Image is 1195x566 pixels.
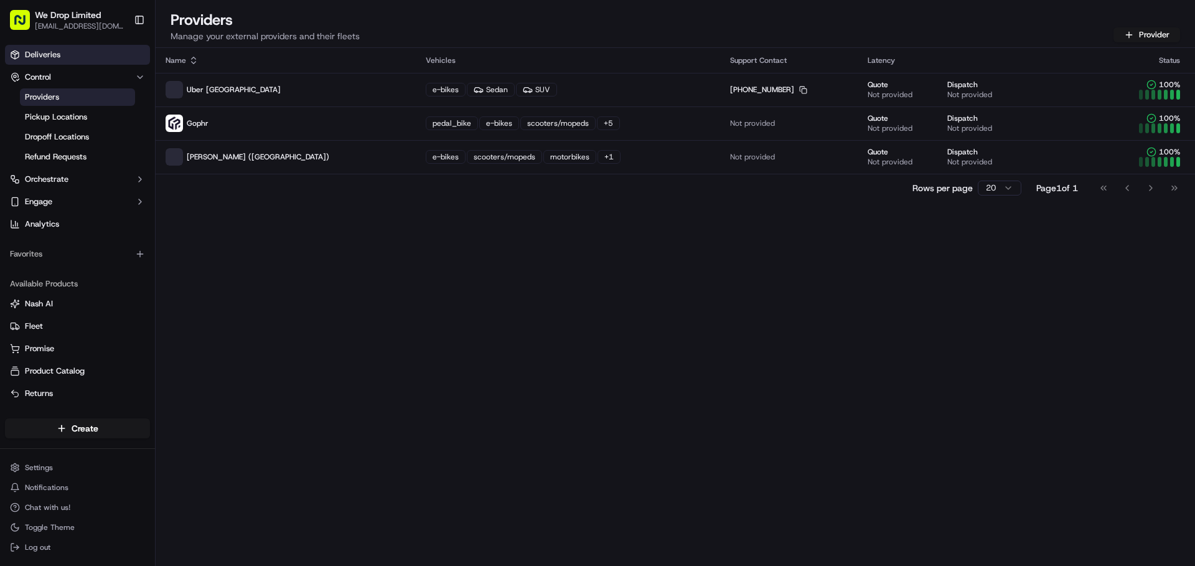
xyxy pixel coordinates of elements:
[5,361,150,381] button: Product Catalog
[730,55,848,65] div: Support Contact
[25,483,68,493] span: Notifications
[868,157,912,167] span: Not provided
[1113,27,1180,42] button: Provider
[426,116,478,130] div: pedal_bike
[5,479,150,496] button: Notifications
[5,214,150,234] a: Analytics
[5,418,150,438] button: Create
[5,169,150,189] button: Orchestrate
[912,182,973,194] p: Rows per page
[947,80,978,90] span: Dispatch
[35,9,101,21] button: We Drop Limited
[5,459,150,476] button: Settings
[5,316,150,336] button: Fleet
[426,83,466,97] div: e-bikes
[166,55,406,65] div: Name
[20,108,135,126] a: Pickup Locations
[5,5,129,35] button: We Drop Limited[EMAIL_ADDRESS][DOMAIN_NAME]
[25,522,75,532] span: Toggle Theme
[25,219,59,230] span: Analytics
[5,244,150,264] div: Favorites
[25,49,60,60] span: Deliveries
[5,384,150,403] button: Returns
[171,10,360,30] h1: Providers
[5,519,150,536] button: Toggle Theme
[868,113,888,123] span: Quote
[25,321,43,332] span: Fleet
[947,147,978,157] span: Dispatch
[25,388,53,399] span: Returns
[171,30,360,42] p: Manage your external providers and their fleets
[72,422,98,435] span: Create
[5,294,150,314] button: Nash AI
[10,366,145,377] a: Product Catalog
[1159,147,1180,157] span: 100 %
[20,148,135,166] a: Refund Requests
[187,118,209,128] span: Gophr
[10,343,145,354] a: Promise
[12,119,35,141] img: 1736555255976-a54dd68f-1ca7-489b-9aae-adbdc363a1c4
[32,80,224,93] input: Got a question? Start typing here...
[212,123,227,138] button: Start new chat
[516,83,557,97] div: SUV
[88,210,151,220] a: Powered byPylon
[868,90,912,100] span: Not provided
[42,119,204,131] div: Start new chat
[10,298,145,309] a: Nash AI
[25,131,89,143] span: Dropoff Locations
[105,182,115,192] div: 💻
[118,181,200,193] span: API Documentation
[1159,80,1180,90] span: 100 %
[25,502,70,512] span: Chat with us!
[5,45,150,65] a: Deliveries
[426,55,710,65] div: Vehicles
[25,463,53,473] span: Settings
[868,147,888,157] span: Quote
[5,67,150,87] button: Control
[5,539,150,556] button: Log out
[35,21,124,31] span: [EMAIL_ADDRESS][DOMAIN_NAME]
[467,150,542,164] div: scooters/mopeds
[12,12,37,37] img: Nash
[5,499,150,516] button: Chat with us!
[25,343,54,354] span: Promise
[1036,182,1078,194] div: Page 1 of 1
[10,321,145,332] a: Fleet
[124,211,151,220] span: Pylon
[947,113,978,123] span: Dispatch
[25,174,68,185] span: Orchestrate
[1159,113,1180,123] span: 100 %
[868,55,1088,65] div: Latency
[543,150,596,164] div: motorbikes
[467,83,515,97] div: Sedan
[187,152,329,162] span: [PERSON_NAME] ([GEOGRAPHIC_DATA])
[12,50,227,70] p: Welcome 👋
[868,123,912,133] span: Not provided
[947,123,992,133] span: Not provided
[597,150,621,164] div: + 1
[426,150,466,164] div: e-bikes
[25,181,95,193] span: Knowledge Base
[42,131,157,141] div: We're available if you need us!
[479,116,519,130] div: e-bikes
[10,388,145,399] a: Returns
[25,72,51,83] span: Control
[25,151,87,163] span: Refund Requests
[5,339,150,359] button: Promise
[7,176,100,198] a: 📗Knowledge Base
[730,152,775,162] span: Not provided
[20,128,135,146] a: Dropoff Locations
[5,192,150,212] button: Engage
[166,115,183,132] img: gophr-logo.jpg
[730,85,807,95] div: [PHONE_NUMBER]
[20,88,135,106] a: Providers
[25,298,53,309] span: Nash AI
[868,80,888,90] span: Quote
[520,116,596,130] div: scooters/mopeds
[25,366,85,377] span: Product Catalog
[1108,55,1185,65] div: Status
[947,90,992,100] span: Not provided
[730,118,775,128] span: Not provided
[12,182,22,192] div: 📗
